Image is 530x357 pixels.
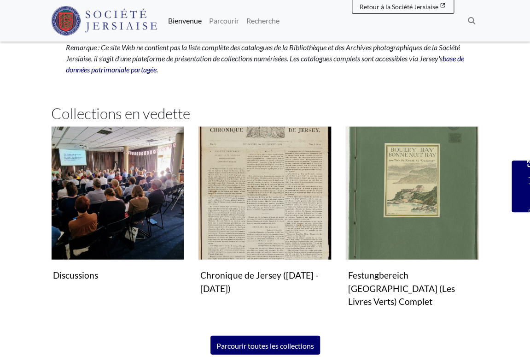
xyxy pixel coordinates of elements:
[209,16,239,25] font: Parcourir
[216,341,314,350] font: Parcourir toutes les collections
[198,126,332,260] img: Chronique de Jersey (1814 - 1959)
[66,54,464,73] a: base de données patrimoniale partagée
[51,126,185,284] a: PourparlersDiscussions
[345,126,479,260] img: Festungbereich Jersey (Les Livres Verts) Complet
[44,126,192,324] div: Sous-collection
[246,16,280,25] font: Recherche
[345,126,479,310] a: Festungbereich Jersey (Les Livres Verts) CompletFestungbereich [GEOGRAPHIC_DATA] (Les Livres Vert...
[205,12,243,30] a: Parcourir
[512,161,530,212] a: Souhaitez-vous donner votre avis?
[360,3,438,11] font: Retour à la Société Jersiaise
[164,12,205,30] a: Bienvenue
[51,6,157,36] img: Société Jersiaise
[243,12,283,30] a: Recherche
[191,126,338,324] div: Sous-collection
[51,104,190,122] font: Collections en vedette
[51,4,157,38] a: Logo Société Jersiaise
[338,126,486,324] div: Sous-collection
[168,16,202,25] font: Bienvenue
[198,126,332,297] a: Chronique de Jersey (1814 - 1959)Chronique de Jersey ([DATE] - [DATE])
[51,126,185,260] img: Pourparlers
[51,104,479,335] section: Sous-collections
[157,65,158,73] font: .
[66,42,460,62] font: Remarque : Ce site Web ne contient pas la liste complète des catalogues de la Bibliothèque et des...
[210,335,320,354] a: Parcourir toutes les collections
